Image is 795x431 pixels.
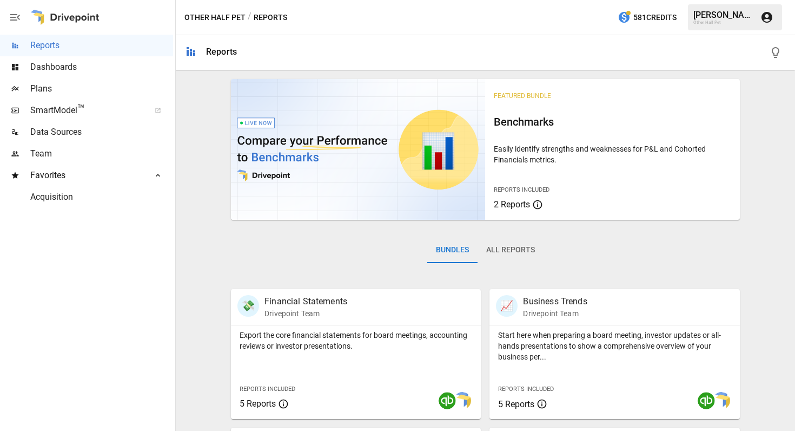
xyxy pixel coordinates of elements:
[523,295,587,308] p: Business Trends
[30,104,143,117] span: SmartModel
[494,199,530,210] span: 2 Reports
[613,8,681,28] button: 581Credits
[698,392,715,409] img: quickbooks
[240,330,472,351] p: Export the core financial statements for board meetings, accounting reviews or investor presentat...
[30,39,173,52] span: Reports
[498,386,554,393] span: Reports Included
[633,11,677,24] span: 581 Credits
[264,295,347,308] p: Financial Statements
[494,143,731,165] p: Easily identify strengths and weaknesses for P&L and Cohorted Financials metrics.
[454,392,471,409] img: smart model
[494,113,731,130] h6: Benchmarks
[439,392,456,409] img: quickbooks
[494,92,551,100] span: Featured Bundle
[693,10,754,20] div: [PERSON_NAME]
[240,399,276,409] span: 5 Reports
[30,191,173,204] span: Acquisition
[494,186,549,193] span: Reports Included
[693,20,754,25] div: Other Half Pet
[184,11,246,24] button: Other Half Pet
[77,102,85,116] span: ™
[498,399,534,409] span: 5 Reports
[30,82,173,95] span: Plans
[496,295,518,317] div: 📈
[30,126,173,139] span: Data Sources
[264,308,347,319] p: Drivepoint Team
[240,386,295,393] span: Reports Included
[713,392,730,409] img: smart model
[248,11,251,24] div: /
[523,308,587,319] p: Drivepoint Team
[498,330,731,362] p: Start here when preparing a board meeting, investor updates or all-hands presentations to show a ...
[30,147,173,160] span: Team
[237,295,259,317] div: 💸
[30,169,143,182] span: Favorites
[478,237,544,263] button: All Reports
[30,61,173,74] span: Dashboards
[231,79,485,220] img: video thumbnail
[206,47,237,57] div: Reports
[427,237,478,263] button: Bundles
